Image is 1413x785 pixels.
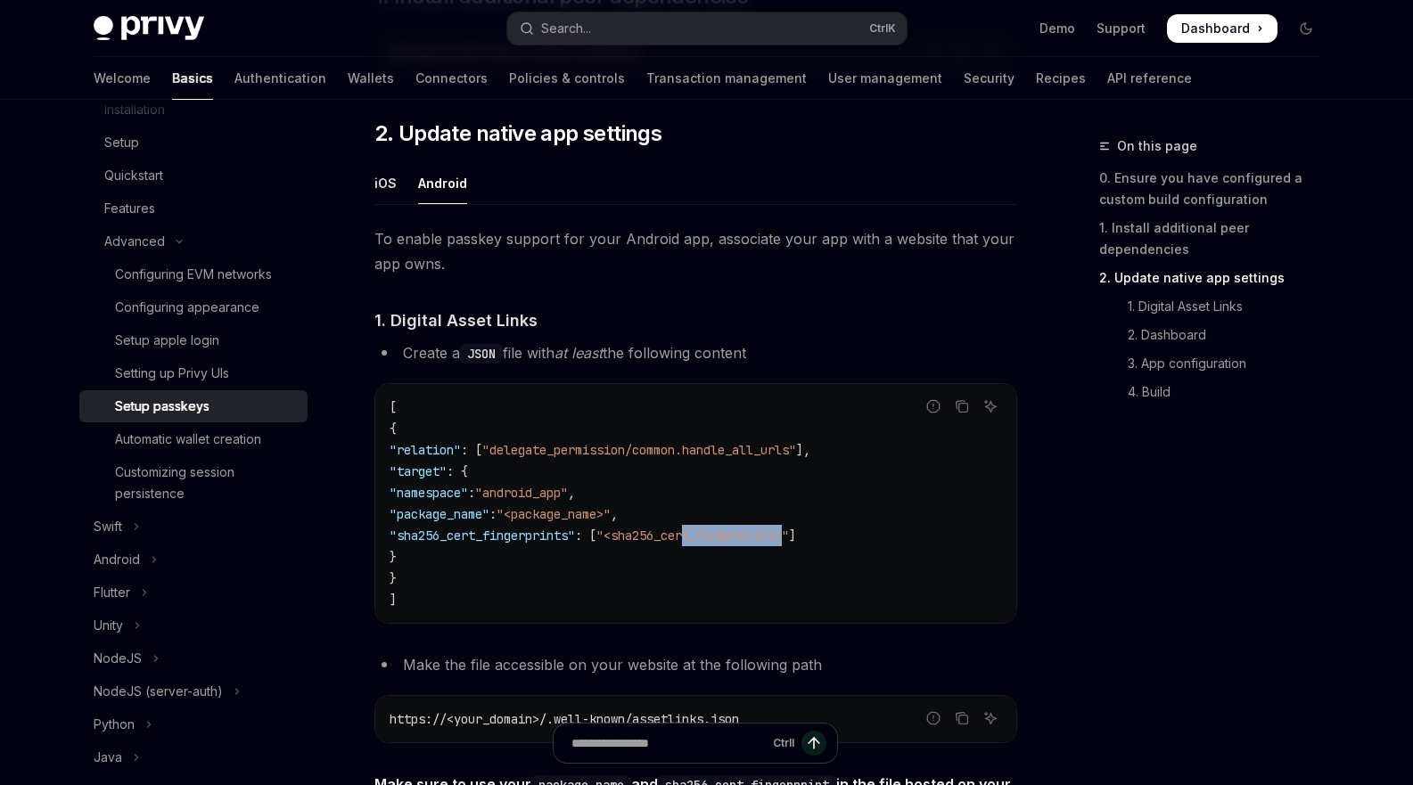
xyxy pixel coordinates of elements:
span: : [ [575,527,596,544]
a: Policies & controls [509,57,625,100]
span: "relation" [390,442,461,458]
span: "target" [390,463,447,479]
a: 2. Update native app settings [1099,264,1335,292]
a: Demo [1039,20,1075,37]
em: at least [555,344,603,362]
span: 1. Digital Asset Links [374,308,538,332]
span: "<sha256_cert_fingerprint>" [596,527,789,544]
span: ], [796,442,810,458]
span: : [468,485,475,501]
button: Copy the contents from the code block [950,395,973,418]
a: User management [828,57,942,100]
a: Setup [79,127,308,159]
div: Quickstart [104,165,163,186]
button: Ask AI [979,395,1002,418]
a: Dashboard [1167,14,1277,43]
a: Authentication [234,57,326,100]
span: , [568,485,575,501]
button: Toggle NodeJS (server-auth) section [79,675,308,707]
a: 1. Install additional peer dependencies [1099,214,1335,264]
span: "package_name" [390,506,489,522]
div: Setup apple login [115,330,219,351]
a: Configuring appearance [79,291,308,323]
button: Toggle Flutter section [79,576,308,609]
a: Security [964,57,1015,100]
span: Dashboard [1181,20,1250,37]
div: Setup passkeys [115,396,209,417]
span: } [390,570,397,586]
div: Flutter [94,582,130,603]
div: Features [104,198,155,219]
div: Customizing session persistence [115,462,297,504]
li: Make the file accessible on your website at the following path [374,652,1017,677]
div: iOS [374,162,397,204]
a: Welcome [94,57,151,100]
span: [ [390,399,397,415]
button: Copy the contents from the code block [950,707,973,730]
a: 1. Digital Asset Links [1099,292,1335,321]
div: NodeJS [94,648,142,669]
a: Basics [172,57,213,100]
div: Setup [104,132,139,153]
span: "android_app" [475,485,568,501]
a: 3. App configuration [1099,349,1335,378]
button: Ask AI [979,707,1002,730]
div: Automatic wallet creation [115,429,261,450]
button: Toggle dark mode [1292,14,1320,43]
span: "delegate_permission/common.handle_all_urls" [482,442,796,458]
span: , [611,506,618,522]
button: Toggle Python section [79,708,308,740]
a: API reference [1107,57,1192,100]
a: Transaction management [646,57,807,100]
span: To enable passkey support for your Android app, associate your app with a website that your app o... [374,226,1017,276]
span: 2. Update native app settings [374,119,662,148]
span: ] [390,592,397,608]
span: ] [789,527,796,544]
a: 2. Dashboard [1099,321,1335,349]
a: Quickstart [79,159,308,192]
a: Setup passkeys [79,390,308,422]
span: { [390,421,397,437]
div: Java [94,747,122,768]
div: Configuring appearance [115,297,259,318]
a: Setting up Privy UIs [79,357,308,389]
span: https://<your_domain>/.well-known/assetlinks.json [390,711,739,727]
a: Recipes [1036,57,1086,100]
button: Report incorrect code [922,395,945,418]
div: Configuring EVM networks [115,264,272,285]
button: Toggle Android section [79,544,308,576]
div: Advanced [104,231,165,252]
a: Connectors [415,57,488,100]
span: } [390,549,397,565]
div: Unity [94,615,123,636]
span: "<package_name>" [497,506,611,522]
span: : [ [461,442,482,458]
span: : { [447,463,468,479]
button: Toggle Unity section [79,609,308,642]
a: Customizing session persistence [79,456,308,510]
span: : [489,506,497,522]
span: "namespace" [390,485,468,501]
a: Automatic wallet creation [79,423,308,455]
button: Toggle Advanced section [79,225,308,258]
a: Support [1097,20,1146,37]
button: Toggle Java section [79,741,308,773]
div: Search... [541,18,591,39]
button: Send message [801,731,826,756]
div: Android [418,162,467,204]
a: 0. Ensure you have configured a custom build configuration [1099,164,1335,214]
button: Open search [507,12,907,45]
a: Configuring EVM networks [79,258,308,290]
li: Create a file with the following content [374,340,1017,365]
a: Features [79,192,308,225]
button: Report incorrect code [922,707,945,730]
input: Ask a question... [571,724,766,763]
a: Wallets [348,57,394,100]
span: Ctrl K [869,21,896,36]
div: NodeJS (server-auth) [94,681,223,702]
code: JSON [460,344,503,364]
span: "sha256_cert_fingerprints" [390,527,575,544]
a: 4. Build [1099,378,1335,406]
span: On this page [1117,135,1197,157]
img: dark logo [94,16,204,41]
